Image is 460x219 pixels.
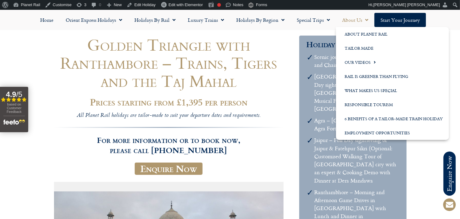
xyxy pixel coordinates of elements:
[336,27,449,41] a: About Planet Rail
[306,39,399,49] h3: Holiday Highlights
[314,117,399,133] li: Agra – [GEOGRAPHIC_DATA] & Agra Fort
[336,112,449,126] a: 6 Benefits of a Tailor-Made Train Holiday
[336,41,449,55] a: Tailor Made
[54,97,284,107] h2: Prices starting from £1,395 per person
[336,83,449,98] a: What Makes us Special
[168,2,203,7] span: Edit with Elementor
[3,13,457,27] nav: Menu
[135,163,203,175] a: Enquire Now
[77,111,261,120] i: All Planet Rail holidays are tailor-made to suit your departure dates and requirements.
[128,13,182,27] a: Holidays by Rail
[373,2,440,7] span: [PERSON_NAME] [PERSON_NAME]
[54,127,284,155] h3: For more information or to book now, please call [PHONE_NUMBER]
[291,13,336,27] a: Special Trips
[54,36,284,90] h1: Golden Triangle with Ranthambore – Trains, Tigers and the Taj Mahal
[336,98,449,112] a: Responsible Tourism
[374,13,426,27] a: Start your Journey
[291,27,350,41] a: Latest Experiences
[314,53,399,69] li: Scenic journeys by Executive Class and Chair Class rail and car transfer
[336,13,374,27] a: About Us
[60,13,128,27] a: Orient Express Holidays
[336,55,449,69] a: Our Videos
[230,13,291,27] a: Holidays by Region
[336,27,449,140] ul: About Us
[217,3,221,7] div: Focus keyphrase not set
[34,13,60,27] a: Home
[336,69,449,83] a: Rail is Greener than Flying
[336,126,449,140] a: Employment Opportunities
[314,136,399,185] li: Jaipur – Full Day sightseeing of Jaipur & Fatehpur Sikri (Optional: Customised Walking Tour of [G...
[314,73,399,113] li: [GEOGRAPHIC_DATA] – Full Day sightseeing of [GEOGRAPHIC_DATA] (Optional: Musical Fountain Show at...
[182,13,230,27] a: Luxury Trains
[291,27,350,41] ul: Special Trips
